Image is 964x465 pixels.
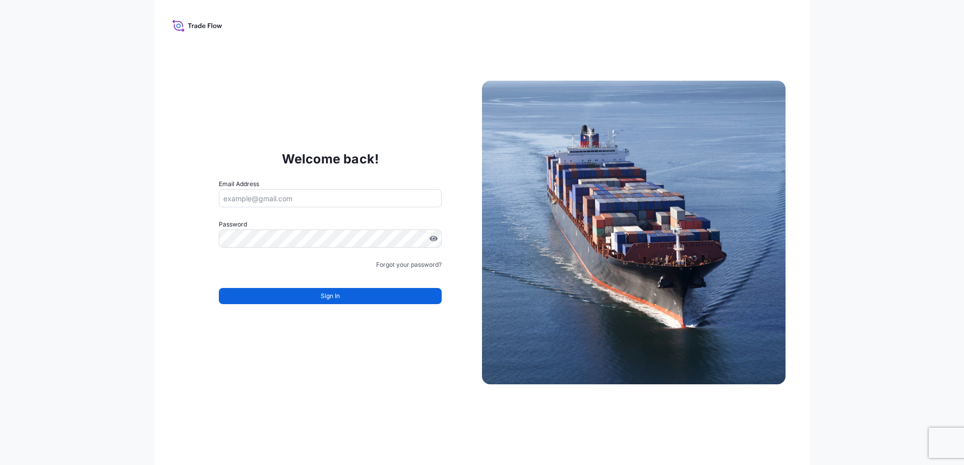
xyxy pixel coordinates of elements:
[219,288,442,304] button: Sign In
[430,235,438,243] button: Show password
[282,151,379,167] p: Welcome back!
[219,189,442,207] input: example@gmail.com
[482,81,786,384] img: Ship illustration
[321,291,340,301] span: Sign In
[219,179,259,189] label: Email Address
[219,219,442,229] label: Password
[376,260,442,270] a: Forgot your password?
